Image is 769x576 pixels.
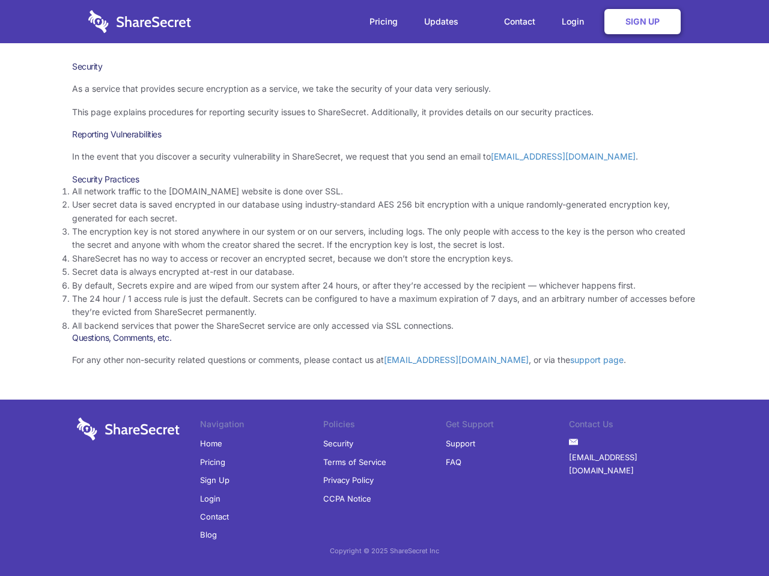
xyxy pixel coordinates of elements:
[72,150,697,163] p: In the event that you discover a security vulnerability in ShareSecret, we request that you send ...
[200,526,217,544] a: Blog
[72,332,697,343] h3: Questions, Comments, etc.
[72,129,697,140] h3: Reporting Vulnerabilities
[323,453,386,471] a: Terms of Service
[72,319,697,332] li: All backend services that power the ShareSecret service are only accessed via SSL connections.
[88,10,191,33] img: logo-wordmark-white-trans-d4663122ce5f474addd5e946df7df03e33cb6a1c49d2221995e7729f52c070b2.svg
[384,355,529,365] a: [EMAIL_ADDRESS][DOMAIN_NAME]
[323,471,374,489] a: Privacy Policy
[604,9,681,34] a: Sign Up
[72,225,697,252] li: The encryption key is not stored anywhere in our system or on our servers, including logs. The on...
[72,174,697,185] h3: Security Practices
[72,61,697,72] h1: Security
[446,418,569,434] li: Get Support
[72,292,697,319] li: The 24 hour / 1 access rule is just the default. Secrets can be configured to have a maximum expi...
[200,490,220,508] a: Login
[72,106,697,119] p: This page explains procedures for reporting security issues to ShareSecret. Additionally, it prov...
[323,418,446,434] li: Policies
[72,185,697,198] li: All network traffic to the [DOMAIN_NAME] website is done over SSL.
[77,418,180,440] img: logo-wordmark-white-trans-d4663122ce5f474addd5e946df7df03e33cb6a1c49d2221995e7729f52c070b2.svg
[200,453,225,471] a: Pricing
[569,418,692,434] li: Contact Us
[569,448,692,480] a: [EMAIL_ADDRESS][DOMAIN_NAME]
[570,355,624,365] a: support page
[550,3,602,40] a: Login
[200,471,229,489] a: Sign Up
[492,3,547,40] a: Contact
[72,353,697,367] p: For any other non-security related questions or comments, please contact us at , or via the .
[357,3,410,40] a: Pricing
[323,434,353,452] a: Security
[72,82,697,95] p: As a service that provides secure encryption as a service, we take the security of your data very...
[491,151,636,161] a: [EMAIL_ADDRESS][DOMAIN_NAME]
[72,265,697,278] li: Secret data is always encrypted at-rest in our database.
[323,490,371,508] a: CCPA Notice
[72,279,697,292] li: By default, Secrets expire and are wiped from our system after 24 hours, or after they’re accesse...
[200,508,229,526] a: Contact
[446,434,475,452] a: Support
[200,418,323,434] li: Navigation
[200,434,222,452] a: Home
[446,453,461,471] a: FAQ
[72,198,697,225] li: User secret data is saved encrypted in our database using industry-standard AES 256 bit encryptio...
[72,252,697,265] li: ShareSecret has no way to access or recover an encrypted secret, because we don’t store the encry...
